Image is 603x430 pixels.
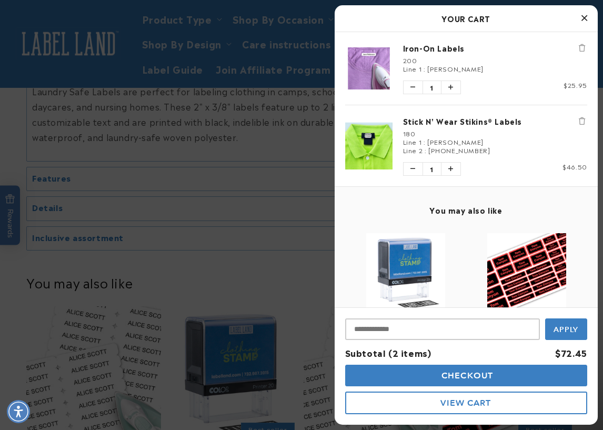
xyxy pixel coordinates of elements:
span: View Cart [441,398,491,408]
h4: You may also like [345,205,587,215]
input: Input Discount [345,318,540,340]
button: Decrease quantity of Iron-On Labels [404,81,423,94]
button: Close Cart [577,11,592,26]
div: product [345,223,466,407]
span: [PERSON_NAME] [427,64,484,73]
span: 1 [423,163,441,175]
span: : [425,145,427,155]
span: : [424,137,426,146]
button: Previous [337,307,353,323]
span: Line 1 [403,137,422,146]
button: Increase quantity of Stick N' Wear Stikins® Labels [441,163,460,175]
img: Clothing Stamp - Label Land [366,233,445,312]
span: [PHONE_NUMBER] [428,145,490,155]
span: 1 [423,81,441,94]
span: Line 2 [403,145,423,155]
button: Decrease quantity of Stick N' Wear Stikins® Labels [404,163,423,175]
img: Stick N' Wear Stikins® Labels [345,122,393,169]
div: 180 [403,129,587,137]
button: Apply [545,318,587,340]
div: Accessibility Menu [7,400,30,423]
img: Assorted Name Labels - Label Land [487,233,566,312]
button: Next [579,307,595,323]
button: Remove Stick N' Wear Stikins® Labels [577,116,587,126]
h2: Your Cart [345,11,587,26]
span: Subtotal (2 items) [345,346,431,359]
div: 200 [403,56,587,64]
button: Checkout [345,365,587,386]
span: Line 1 [403,64,422,73]
button: Increase quantity of Iron-On Labels [441,81,460,94]
a: Iron-On Labels [403,43,587,53]
li: product [345,32,587,105]
span: : [424,64,426,73]
span: [PERSON_NAME] [427,137,484,146]
button: What material are the labels made of? [19,59,149,79]
span: Apply [554,325,579,334]
li: product [345,105,587,186]
div: product [466,223,587,407]
span: Checkout [439,371,494,381]
button: Are these labels comfortable to wear? [19,29,149,49]
button: Remove Iron-On Labels [577,43,587,53]
img: Iron-On Labels - Label Land [345,47,393,89]
div: $72.45 [555,345,587,361]
a: Stick N' Wear Stikins® Labels [403,116,587,126]
span: $25.95 [564,80,587,89]
button: View Cart [345,392,587,414]
span: $46.50 [562,162,587,171]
